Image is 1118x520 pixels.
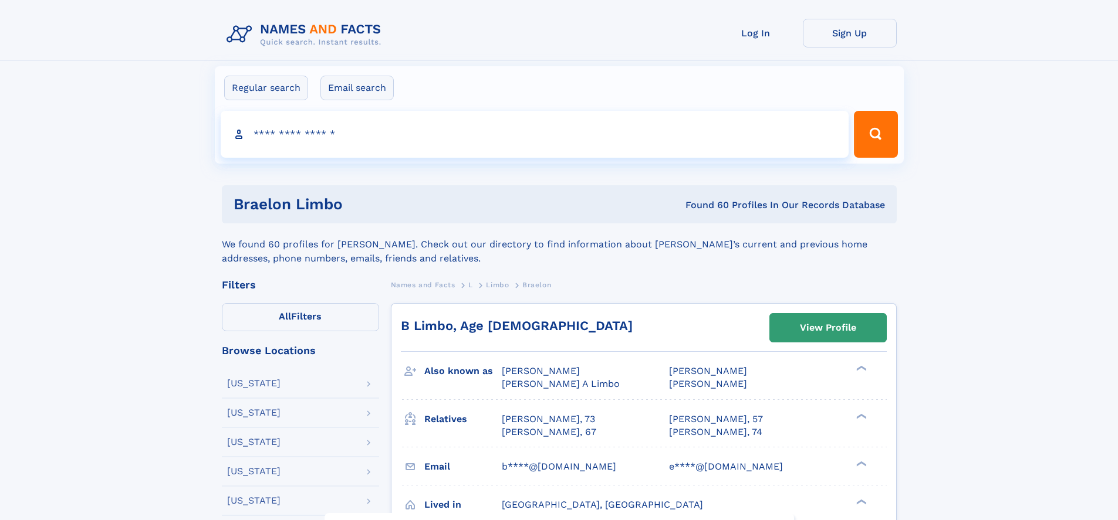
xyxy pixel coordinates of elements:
[486,281,509,289] span: Limbo
[853,498,867,505] div: ❯
[853,460,867,467] div: ❯
[222,303,379,331] label: Filters
[234,197,514,212] h1: braelon limbo
[502,365,580,376] span: [PERSON_NAME]
[502,378,620,389] span: [PERSON_NAME] A Limbo
[514,199,885,212] div: Found 60 Profiles In Our Records Database
[669,426,762,439] a: [PERSON_NAME], 74
[468,281,473,289] span: L
[468,277,473,292] a: L
[391,277,455,292] a: Names and Facts
[853,412,867,420] div: ❯
[227,408,281,417] div: [US_STATE]
[502,426,596,439] a: [PERSON_NAME], 67
[522,281,551,289] span: Braelon
[222,280,379,290] div: Filters
[669,378,747,389] span: [PERSON_NAME]
[854,111,897,158] button: Search Button
[224,76,308,100] label: Regular search
[227,379,281,388] div: [US_STATE]
[424,361,502,381] h3: Also known as
[222,345,379,356] div: Browse Locations
[401,318,633,333] a: B Limbo, Age [DEMOGRAPHIC_DATA]
[709,19,803,47] a: Log In
[502,499,703,510] span: [GEOGRAPHIC_DATA], [GEOGRAPHIC_DATA]
[222,19,391,50] img: Logo Names and Facts
[502,413,595,426] a: [PERSON_NAME], 73
[803,19,897,47] a: Sign Up
[222,223,897,266] div: We found 60 profiles for [PERSON_NAME]. Check out our directory to find information about [PERSON...
[770,314,886,342] a: View Profile
[853,365,867,372] div: ❯
[669,413,763,426] a: [PERSON_NAME], 57
[800,314,856,341] div: View Profile
[669,365,747,376] span: [PERSON_NAME]
[221,111,849,158] input: search input
[227,496,281,505] div: [US_STATE]
[424,457,502,477] h3: Email
[486,277,509,292] a: Limbo
[227,467,281,476] div: [US_STATE]
[279,311,291,322] span: All
[424,409,502,429] h3: Relatives
[227,437,281,447] div: [US_STATE]
[320,76,394,100] label: Email search
[424,495,502,515] h3: Lived in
